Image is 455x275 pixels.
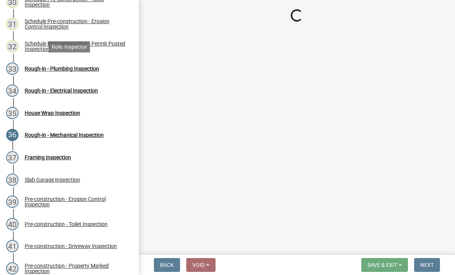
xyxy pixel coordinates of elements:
[25,196,126,207] div: Pre-construction - Erosion Control Inspection
[25,110,80,116] div: House Wrap Inspection
[367,262,397,268] span: Save & Exit
[361,258,408,272] button: Save & Exit
[6,196,19,208] div: 39
[25,41,126,52] div: Schedule Pre-construction - Permit Posted Inspection
[414,258,440,272] button: Next
[6,218,19,230] div: 40
[6,151,19,164] div: 37
[192,262,205,268] span: Void
[6,174,19,186] div: 38
[160,262,174,268] span: Back
[6,262,19,275] div: 42
[25,221,108,227] div: Pre-construction - Toilet Inspection
[154,258,180,272] button: Back
[49,41,90,52] div: Role: Inspector
[25,88,98,93] div: Rough-in - Electrical Inspection
[6,84,19,97] div: 34
[25,19,126,29] div: Schedule Pre-construction - Erosion Control Inspection
[25,243,117,249] div: Pre-construction - Driveway Inspection
[186,258,216,272] button: Void
[6,62,19,75] div: 33
[25,155,71,160] div: Framing Inspection
[25,132,104,138] div: Rough-in - Mechanical Inspection
[25,66,99,71] div: Rough-in - Plumbing Inspection
[6,240,19,252] div: 41
[6,40,19,52] div: 32
[6,18,19,30] div: 31
[25,177,80,182] div: Slab Garage Inspection
[6,107,19,119] div: 35
[25,263,126,274] div: Pre-construction - Property Marked Inspection
[420,262,434,268] span: Next
[6,129,19,141] div: 36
